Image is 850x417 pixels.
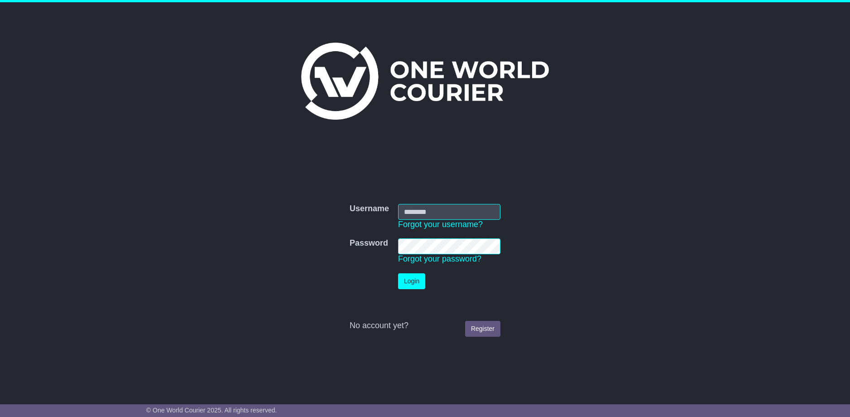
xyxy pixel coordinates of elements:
a: Register [465,321,500,337]
label: Password [350,238,388,248]
img: One World [301,43,548,120]
div: No account yet? [350,321,500,331]
button: Login [398,273,425,289]
span: © One World Courier 2025. All rights reserved. [146,407,277,414]
a: Forgot your username? [398,220,483,229]
a: Forgot your password? [398,254,481,263]
label: Username [350,204,389,214]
